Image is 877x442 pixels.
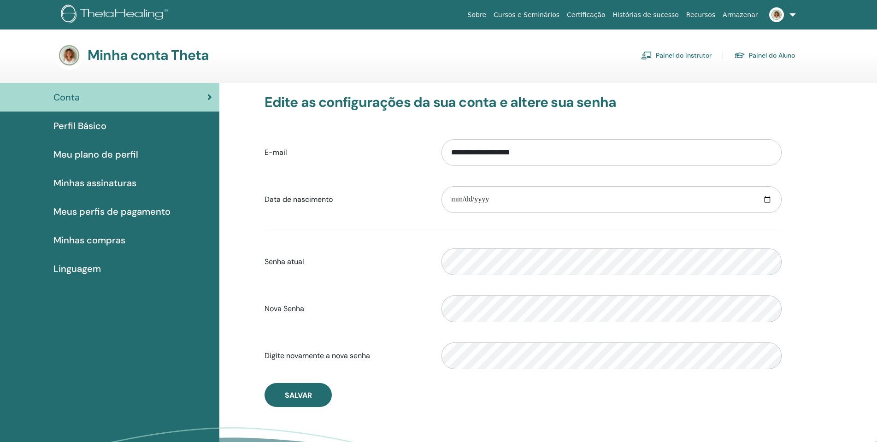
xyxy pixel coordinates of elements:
a: Recursos [683,6,719,24]
a: Painel do instrutor [641,48,712,63]
label: Nova Senha [258,300,435,318]
img: logo.png [61,5,171,25]
a: Armazenar [719,6,761,24]
img: default.jpg [769,7,784,22]
span: Minhas compras [53,233,125,247]
span: Salvar [285,390,312,400]
span: Minhas assinaturas [53,176,136,190]
a: Certificação [563,6,609,24]
img: default.jpg [54,41,84,70]
a: Cursos e Seminários [490,6,563,24]
span: Meu plano de perfil [53,147,138,161]
h3: Edite as configurações da sua conta e altere sua senha [265,94,782,111]
span: Meus perfis de pagamento [53,205,171,218]
h3: Minha conta Theta [88,47,209,64]
span: Linguagem [53,262,101,276]
a: Painel do Aluno [734,48,795,63]
label: Data de nascimento [258,191,435,208]
label: E-mail [258,144,435,161]
span: Conta [53,90,80,104]
button: Salvar [265,383,332,407]
span: Perfil Básico [53,119,106,133]
img: graduation-cap.svg [734,52,745,59]
a: Sobre [464,6,490,24]
label: Digite novamente a nova senha [258,347,435,365]
img: chalkboard-teacher.svg [641,51,652,59]
a: Histórias de sucesso [609,6,683,24]
label: Senha atual [258,253,435,271]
